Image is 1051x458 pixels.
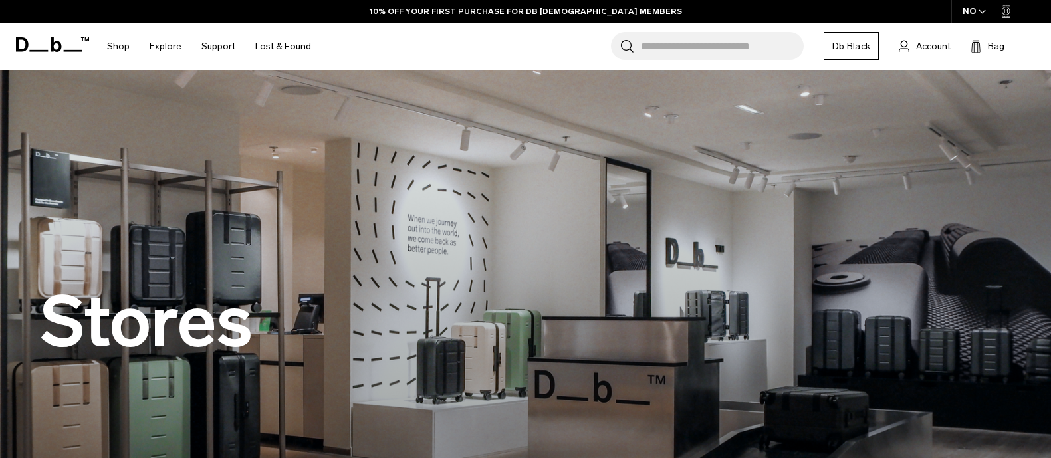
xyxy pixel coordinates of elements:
[899,38,951,54] a: Account
[97,23,321,70] nav: Main Navigation
[971,38,1004,54] button: Bag
[201,23,235,70] a: Support
[824,32,879,60] a: Db Black
[255,23,311,70] a: Lost & Found
[107,23,130,70] a: Shop
[916,39,951,53] span: Account
[370,5,682,17] a: 10% OFF YOUR FIRST PURCHASE FOR DB [DEMOGRAPHIC_DATA] MEMBERS
[150,23,181,70] a: Explore
[988,39,1004,53] span: Bag
[40,287,253,357] h2: Stores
